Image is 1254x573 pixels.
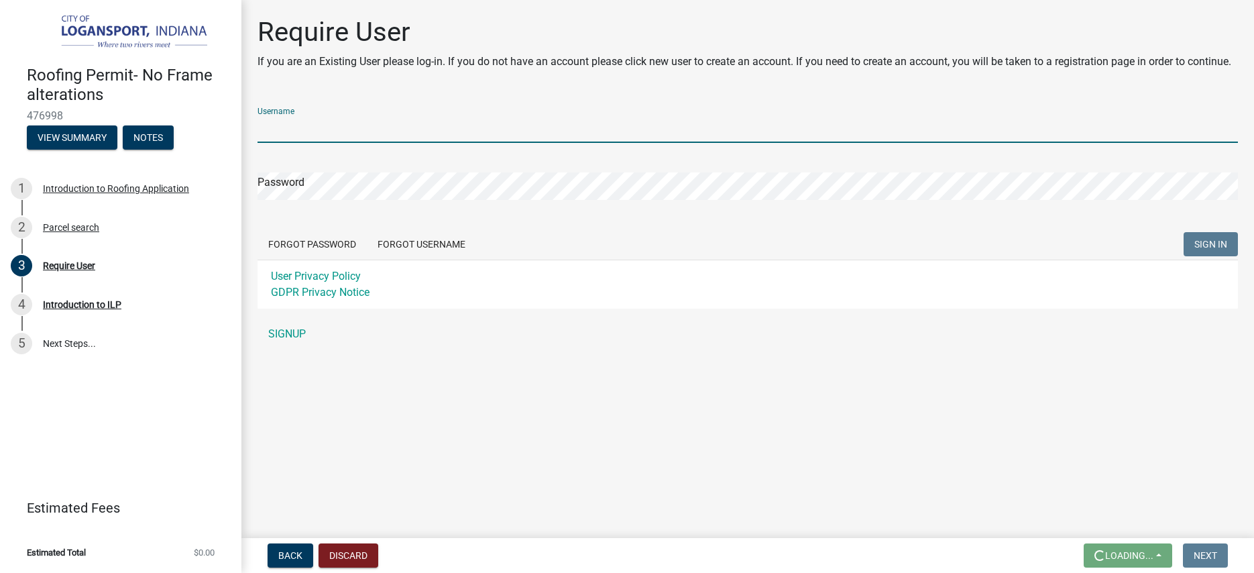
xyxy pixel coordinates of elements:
[271,270,361,282] a: User Privacy Policy
[27,134,117,144] wm-modal-confirm: Summary
[27,109,215,122] span: 476998
[1084,543,1172,568] button: Loading...
[11,255,32,276] div: 3
[11,178,32,199] div: 1
[194,548,215,557] span: $0.00
[43,261,95,270] div: Require User
[319,543,378,568] button: Discard
[27,14,220,52] img: City of Logansport, Indiana
[43,223,99,232] div: Parcel search
[1194,239,1227,250] span: SIGN IN
[11,294,32,315] div: 4
[1105,550,1153,561] span: Loading...
[11,494,220,521] a: Estimated Fees
[27,548,86,557] span: Estimated Total
[123,125,174,150] button: Notes
[1183,543,1228,568] button: Next
[27,125,117,150] button: View Summary
[1184,232,1238,256] button: SIGN IN
[258,321,1238,348] a: SIGNUP
[258,16,1231,48] h1: Require User
[367,232,476,256] button: Forgot Username
[11,333,32,354] div: 5
[258,54,1231,70] p: If you are an Existing User please log-in. If you do not have an account please click new user to...
[43,184,189,193] div: Introduction to Roofing Application
[278,550,302,561] span: Back
[258,232,367,256] button: Forgot Password
[268,543,313,568] button: Back
[11,217,32,238] div: 2
[27,66,231,105] h4: Roofing Permit- No Frame alterations
[43,300,121,309] div: Introduction to ILP
[1194,550,1217,561] span: Next
[123,134,174,144] wm-modal-confirm: Notes
[271,286,369,299] a: GDPR Privacy Notice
